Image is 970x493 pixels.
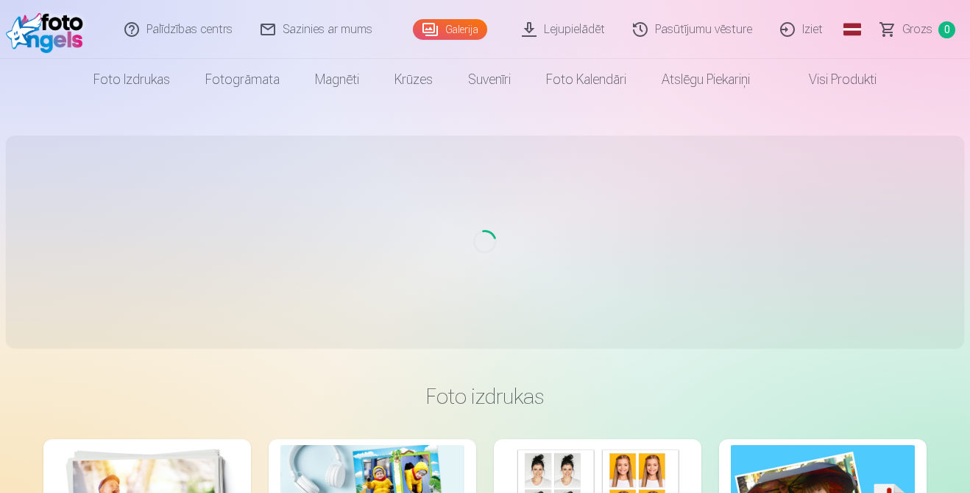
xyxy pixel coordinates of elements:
[413,19,487,40] a: Galerija
[938,21,955,38] span: 0
[528,59,644,100] a: Foto kalendāri
[6,6,91,53] img: /fa1
[76,59,188,100] a: Foto izdrukas
[902,21,932,38] span: Grozs
[188,59,297,100] a: Fotogrāmata
[297,59,377,100] a: Magnēti
[55,383,915,410] h3: Foto izdrukas
[377,59,450,100] a: Krūzes
[768,59,894,100] a: Visi produkti
[644,59,768,100] a: Atslēgu piekariņi
[450,59,528,100] a: Suvenīri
